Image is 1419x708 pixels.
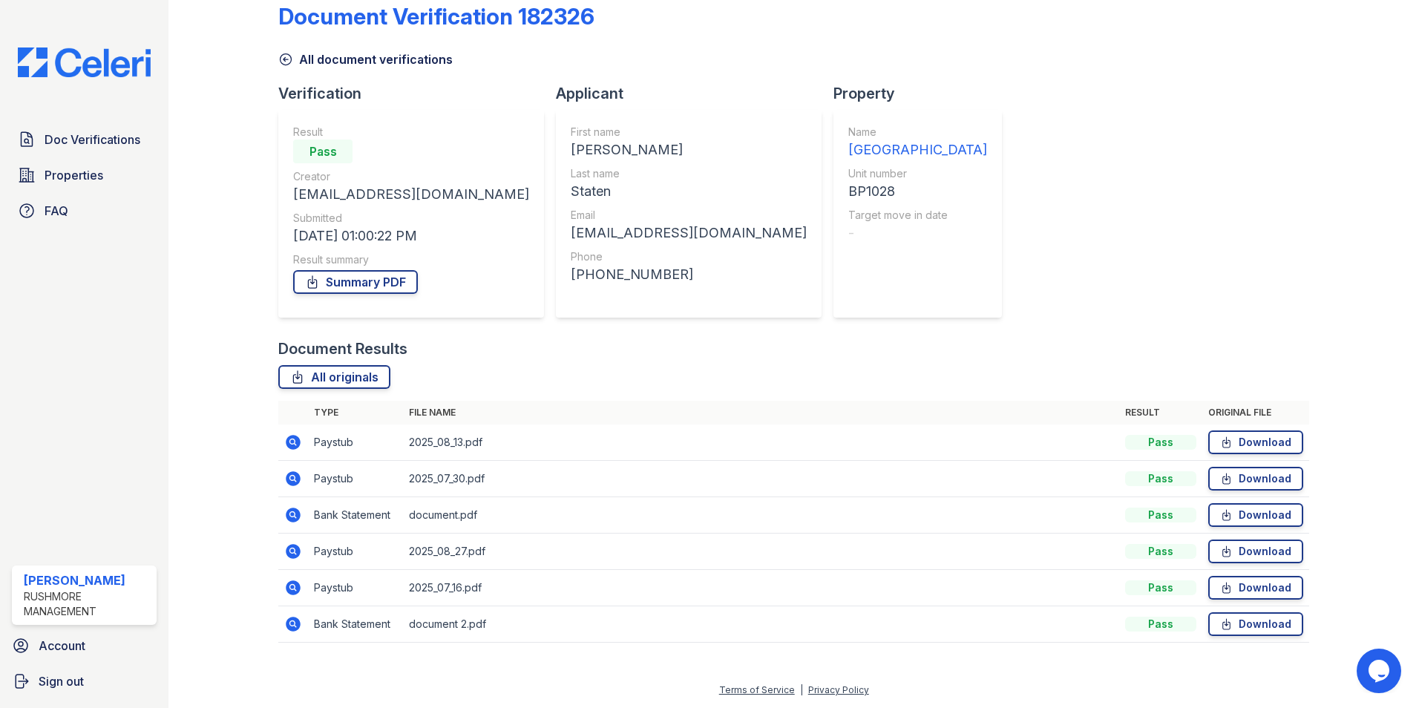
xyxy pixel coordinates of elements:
[6,631,163,661] a: Account
[1202,401,1309,425] th: Original file
[293,140,353,163] div: Pass
[308,534,403,570] td: Paystub
[24,589,151,619] div: Rushmore Management
[403,425,1119,461] td: 2025_08_13.pdf
[1208,540,1303,563] a: Download
[571,166,807,181] div: Last name
[571,223,807,243] div: [EMAIL_ADDRESS][DOMAIN_NAME]
[293,226,529,246] div: [DATE] 01:00:22 PM
[278,83,556,104] div: Verification
[293,270,418,294] a: Summary PDF
[293,252,529,267] div: Result summary
[1125,617,1196,632] div: Pass
[308,425,403,461] td: Paystub
[848,166,987,181] div: Unit number
[719,684,795,695] a: Terms of Service
[403,497,1119,534] td: document.pdf
[293,125,529,140] div: Result
[833,83,1014,104] div: Property
[12,196,157,226] a: FAQ
[571,264,807,285] div: [PHONE_NUMBER]
[278,338,407,359] div: Document Results
[278,3,594,30] div: Document Verification 182326
[848,125,987,160] a: Name [GEOGRAPHIC_DATA]
[6,666,163,696] a: Sign out
[308,497,403,534] td: Bank Statement
[1125,508,1196,522] div: Pass
[403,570,1119,606] td: 2025_07_16.pdf
[1208,430,1303,454] a: Download
[308,606,403,643] td: Bank Statement
[1208,612,1303,636] a: Download
[308,461,403,497] td: Paystub
[293,169,529,184] div: Creator
[808,684,869,695] a: Privacy Policy
[571,181,807,202] div: Staten
[24,571,151,589] div: [PERSON_NAME]
[1125,471,1196,486] div: Pass
[6,47,163,77] img: CE_Logo_Blue-a8612792a0a2168367f1c8372b55b34899dd931a85d93a1a3d3e32e68fde9ad4.png
[571,249,807,264] div: Phone
[1125,544,1196,559] div: Pass
[293,211,529,226] div: Submitted
[1357,649,1404,693] iframe: chat widget
[278,365,390,389] a: All originals
[848,125,987,140] div: Name
[278,50,453,68] a: All document verifications
[848,181,987,202] div: BP1028
[12,160,157,190] a: Properties
[403,606,1119,643] td: document 2.pdf
[1125,580,1196,595] div: Pass
[1119,401,1202,425] th: Result
[39,672,84,690] span: Sign out
[1208,503,1303,527] a: Download
[293,184,529,205] div: [EMAIL_ADDRESS][DOMAIN_NAME]
[45,131,140,148] span: Doc Verifications
[308,570,403,606] td: Paystub
[403,461,1119,497] td: 2025_07_30.pdf
[403,534,1119,570] td: 2025_08_27.pdf
[571,140,807,160] div: [PERSON_NAME]
[1208,467,1303,491] a: Download
[1208,576,1303,600] a: Download
[556,83,833,104] div: Applicant
[848,208,987,223] div: Target move in date
[45,166,103,184] span: Properties
[571,125,807,140] div: First name
[39,637,85,655] span: Account
[571,208,807,223] div: Email
[403,401,1119,425] th: File name
[800,684,803,695] div: |
[848,223,987,243] div: -
[12,125,157,154] a: Doc Verifications
[848,140,987,160] div: [GEOGRAPHIC_DATA]
[308,401,403,425] th: Type
[1125,435,1196,450] div: Pass
[45,202,68,220] span: FAQ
